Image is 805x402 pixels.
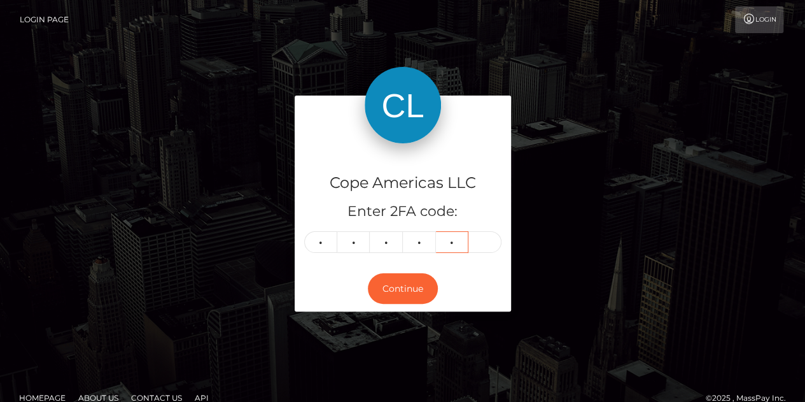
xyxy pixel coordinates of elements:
[304,202,501,222] h5: Enter 2FA code:
[20,6,69,33] a: Login Page
[735,6,783,33] a: Login
[365,67,441,143] img: Cope Americas LLC
[368,273,438,305] button: Continue
[304,172,501,194] h4: Cope Americas LLC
